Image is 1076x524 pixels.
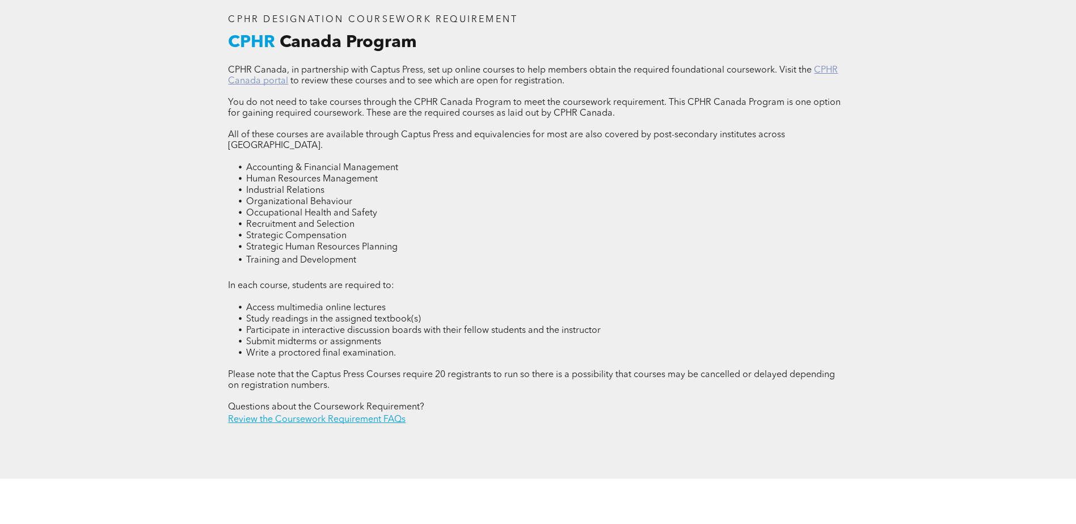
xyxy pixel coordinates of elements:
[246,163,398,172] span: Accounting & Financial Management
[280,34,417,51] span: Canada Program
[246,220,355,229] span: Recruitment and Selection
[290,77,564,86] span: to review these courses and to see which are open for registration.
[228,415,406,424] a: Review the Coursework Requirement FAQs
[246,337,381,346] span: Submit midterms or assignments
[246,315,421,324] span: Study readings in the assigned textbook(s)
[228,130,785,150] span: All of these courses are available through Captus Press and equivalencies for most are also cover...
[228,15,518,24] span: CPHR DESIGNATION COURSEWORK REQUIREMENT
[246,303,386,312] span: Access multimedia online lectures
[228,34,275,51] span: CPHR
[228,66,812,75] span: CPHR Canada, in partnership with Captus Press, set up online courses to help members obtain the r...
[246,349,396,358] span: Write a proctored final examination.
[246,209,377,218] span: Occupational Health and Safety
[246,197,352,206] span: Organizational Behaviour
[246,186,324,195] span: Industrial Relations
[228,403,424,412] span: Questions about the Coursework Requirement?
[228,98,841,118] span: You do not need to take courses through the CPHR Canada Program to meet the coursework requiremen...
[228,281,394,290] span: In each course, students are required to:
[246,326,601,335] span: Participate in interactive discussion boards with their fellow students and the instructor
[246,243,398,252] span: Strategic Human Resources Planning
[228,370,835,390] span: Please note that the Captus Press Courses require 20 registrants to run so there is a possibility...
[246,231,347,240] span: Strategic Compensation
[246,256,356,265] span: Training and Development
[246,175,378,184] span: Human Resources Management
